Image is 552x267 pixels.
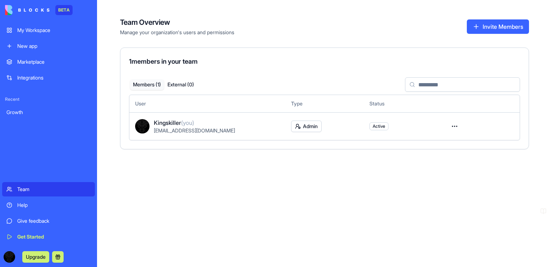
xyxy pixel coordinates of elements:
[22,253,49,260] a: Upgrade
[22,251,49,263] button: Upgrade
[303,123,318,130] span: Admin
[17,74,91,81] div: Integrations
[17,42,91,50] div: New app
[17,202,91,209] div: Help
[2,71,95,85] a: Integrations
[129,95,285,112] th: User
[2,105,95,119] a: Growth
[5,5,73,15] a: BETA
[6,109,91,116] div: Growth
[129,58,198,65] span: 1 members in your team
[130,80,164,90] button: Members ( 1 )
[467,19,529,34] button: Invite Members
[2,214,95,228] a: Give feedback
[17,186,91,193] div: Team
[181,119,194,126] span: (you)
[2,198,95,212] a: Help
[2,23,95,37] a: My Workspace
[164,80,198,90] button: External ( 0 )
[291,121,322,132] button: Admin
[120,17,234,27] h4: Team Overview
[369,100,436,107] div: Status
[5,5,50,15] img: logo
[154,127,235,133] span: [EMAIL_ADDRESS][DOMAIN_NAME]
[17,27,91,34] div: My Workspace
[154,118,194,127] span: Kingskiller
[17,233,91,240] div: Get Started
[291,100,358,107] div: Type
[135,119,149,133] img: ACg8ocJetzQJJ8PQ65MPjfANBuykhHazs_4VuDgQ95jgNxn1HfdF6o3L=s96-c
[373,123,385,129] span: Active
[4,251,15,263] img: ACg8ocJetzQJJ8PQ65MPjfANBuykhHazs_4VuDgQ95jgNxn1HfdF6o3L=s96-c
[2,39,95,53] a: New app
[2,55,95,69] a: Marketplace
[2,182,95,196] a: Team
[2,96,95,102] span: Recent
[2,230,95,244] a: Get Started
[17,58,91,65] div: Marketplace
[17,217,91,225] div: Give feedback
[120,29,234,36] span: Manage your organization's users and permissions
[55,5,73,15] div: BETA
